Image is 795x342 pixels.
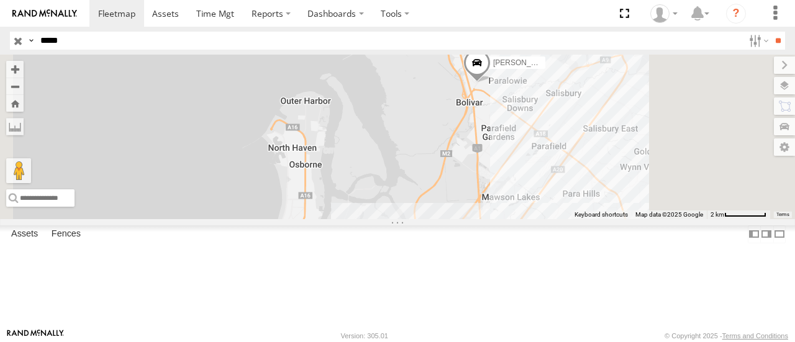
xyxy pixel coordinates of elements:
[722,332,788,340] a: Terms and Conditions
[711,211,724,218] span: 2 km
[6,158,31,183] button: Drag Pegman onto the map to open Street View
[6,95,24,112] button: Zoom Home
[635,211,703,218] span: Map data ©2025 Google
[744,32,771,50] label: Search Filter Options
[6,61,24,78] button: Zoom in
[12,9,77,18] img: rand-logo.svg
[776,212,789,217] a: Terms
[726,4,746,24] i: ?
[5,226,44,243] label: Assets
[774,138,795,156] label: Map Settings
[6,118,24,135] label: Measure
[773,225,786,243] label: Hide Summary Table
[575,210,628,219] button: Keyboard shortcuts
[748,225,760,243] label: Dock Summary Table to the Left
[7,330,64,342] a: Visit our Website
[341,332,388,340] div: Version: 305.01
[26,32,36,50] label: Search Query
[707,210,770,219] button: Map Scale: 2 km per 64 pixels
[665,332,788,340] div: © Copyright 2025 -
[45,226,87,243] label: Fences
[493,59,555,68] span: [PERSON_NAME]
[6,78,24,95] button: Zoom out
[646,4,682,23] div: Peter Lu
[760,225,773,243] label: Dock Summary Table to the Right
